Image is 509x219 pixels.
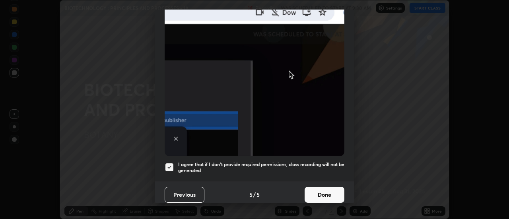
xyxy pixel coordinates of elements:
[256,190,260,199] h4: 5
[253,190,256,199] h4: /
[305,187,344,203] button: Done
[249,190,253,199] h4: 5
[178,161,344,174] h5: I agree that if I don't provide required permissions, class recording will not be generated
[165,187,204,203] button: Previous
